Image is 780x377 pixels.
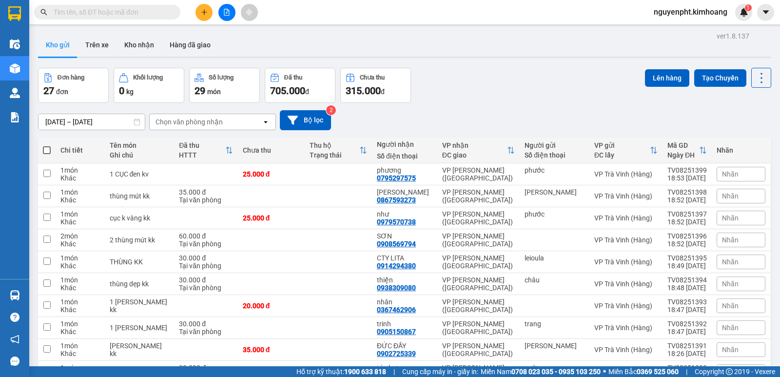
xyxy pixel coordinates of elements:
div: TV08251397 [667,210,707,218]
div: tú như [377,364,432,372]
div: VP Trà Vinh (Hàng) [594,170,658,178]
span: Miền Nam [481,366,601,377]
div: CTY LITA [377,254,432,262]
strong: 0369 525 060 [637,368,679,376]
div: 1 CỤC đen kv [110,170,170,178]
div: Trạng thái [310,151,359,159]
div: ĐỨC ĐẦY [377,342,432,350]
div: Tên món [110,141,170,149]
div: 30.000 đ [179,276,233,284]
div: VP Trà Vinh (Hàng) [594,214,658,222]
div: Khối lượng [133,74,163,81]
span: đ [381,88,385,96]
div: ĐC giao [442,151,507,159]
div: chú biểu [525,188,585,196]
div: 35.000 đ [243,346,300,354]
span: kg [126,88,134,96]
div: Chưa thu [360,74,385,81]
div: 1 cục m nâu kk [110,298,170,314]
span: Nhãn [722,170,739,178]
span: Hỗ trợ kỹ thuật: [296,366,386,377]
img: warehouse-icon [10,63,20,74]
div: 30.000 đ [179,320,233,328]
div: 0902725339 [377,350,416,357]
div: thiện [377,276,432,284]
div: nhân [377,298,432,306]
th: Toggle SortBy [663,138,712,163]
div: 20.000 đ [179,364,233,372]
div: 2 món [60,232,100,240]
div: 1 món [60,342,100,350]
img: icon-new-feature [740,8,748,17]
div: 1 thùng kk [110,324,170,332]
div: Số điện thoại [525,151,585,159]
div: Ngày ĐH [667,151,699,159]
input: Select a date range. [39,114,145,130]
div: 1 món [60,276,100,284]
span: | [393,366,395,377]
div: 20.000 đ [243,302,300,310]
div: Khác [60,306,100,314]
div: TV08251395 [667,254,707,262]
div: phương [377,166,432,174]
div: TV08251391 [667,342,707,350]
button: Số lượng29món [189,68,260,103]
span: Nhãn [722,258,739,266]
strong: 0708 023 035 - 0935 103 250 [511,368,601,376]
div: 18:52 [DATE] [667,240,707,248]
div: VP Trà Vinh (Hàng) [594,280,658,288]
div: VP [PERSON_NAME] ([GEOGRAPHIC_DATA]) [442,188,515,204]
span: Nhãn [722,346,739,354]
div: 1 món [60,166,100,174]
span: món [207,88,221,96]
svg: open [262,118,270,126]
div: 1 món [60,254,100,262]
div: VP [PERSON_NAME] ([GEOGRAPHIC_DATA]) [442,166,515,182]
span: đơn [56,88,68,96]
span: plus [201,9,208,16]
div: 18:53 [DATE] [667,174,707,182]
span: nguyenpht.kimhoang [646,6,735,18]
div: Chi tiết [60,146,100,154]
div: VP [PERSON_NAME] ([GEOGRAPHIC_DATA]) [442,276,515,292]
div: VP [PERSON_NAME] ([GEOGRAPHIC_DATA]) [442,254,515,270]
div: TV08251393 [667,298,707,306]
span: 29 [195,85,205,97]
div: 0905150867 [377,328,416,336]
div: võ linh [377,188,432,196]
button: Lên hàng [645,69,689,87]
div: ĐC lấy [594,151,650,159]
div: phước [525,166,585,174]
div: 0979570738 [377,218,416,226]
div: Người nhận [377,140,432,148]
div: TV08251392 [667,320,707,328]
div: minh tuấn [525,342,585,350]
div: Tại văn phòng [179,262,233,270]
div: Tại văn phòng [179,196,233,204]
div: 18:26 [DATE] [667,350,707,357]
div: 35.000 đ [179,188,233,196]
div: cường [525,364,585,372]
div: Khác [60,262,100,270]
div: 18:48 [DATE] [667,284,707,292]
button: Trên xe [78,33,117,57]
div: Khác [60,284,100,292]
span: message [10,357,19,366]
div: Số lượng [209,74,234,81]
div: 0914294380 [377,262,416,270]
div: 1 món [60,210,100,218]
div: 1 món [60,320,100,328]
div: Chưa thu [243,146,300,154]
div: 30.000 đ [179,254,233,262]
div: VP [PERSON_NAME] ([GEOGRAPHIC_DATA]) [442,320,515,336]
button: Đơn hàng27đơn [38,68,109,103]
div: 0867593273 [377,196,416,204]
img: solution-icon [10,112,20,122]
div: Đã thu [284,74,302,81]
img: logo-vxr [8,6,21,21]
div: Khác [60,350,100,357]
button: Khối lượng0kg [114,68,184,103]
div: 0938309080 [377,284,416,292]
div: Khác [60,218,100,226]
button: Chưa thu315.000đ [340,68,411,103]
